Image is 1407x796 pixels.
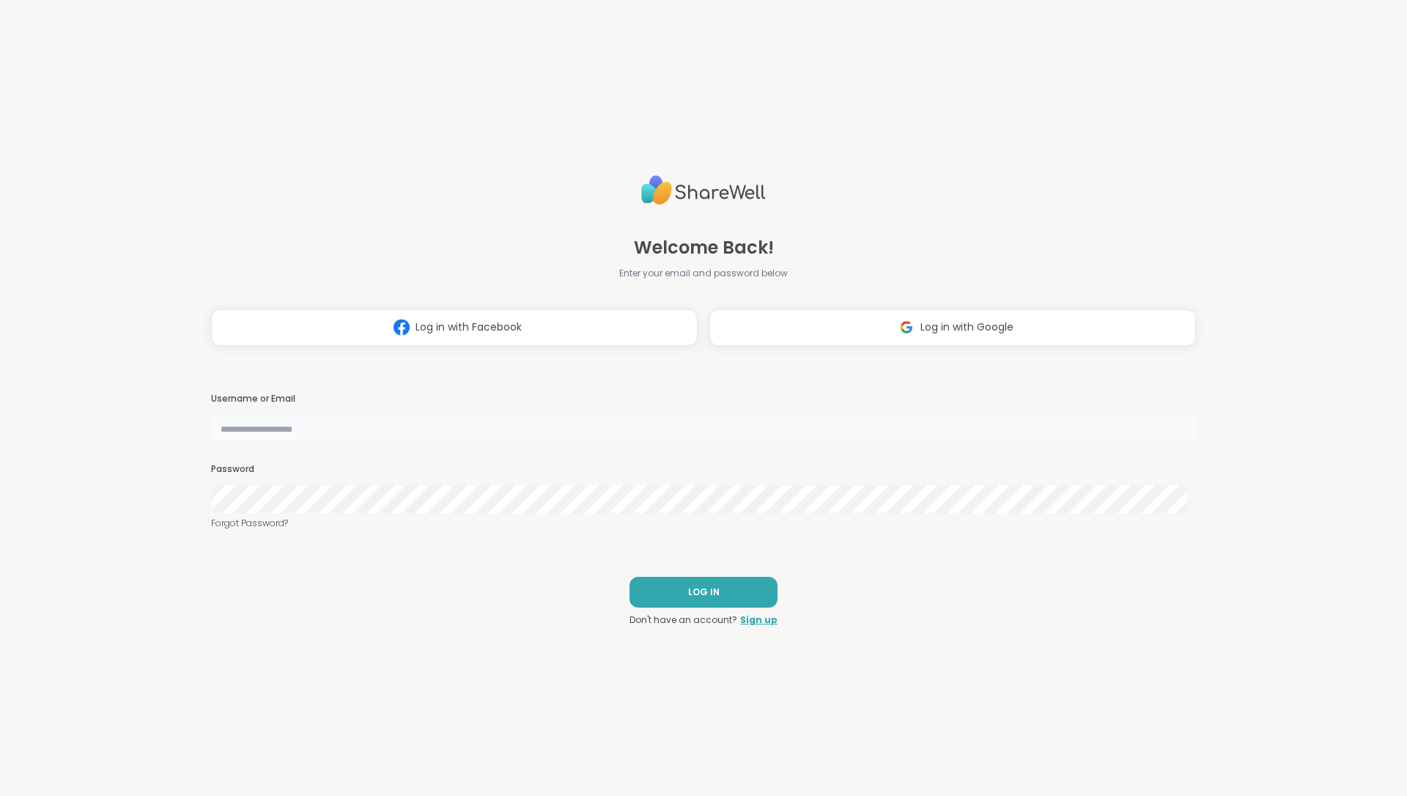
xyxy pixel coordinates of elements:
[709,309,1196,346] button: Log in with Google
[211,463,1196,476] h3: Password
[388,314,416,341] img: ShareWell Logomark
[211,517,1196,530] a: Forgot Password?
[641,169,766,211] img: ShareWell Logo
[619,267,788,280] span: Enter your email and password below
[893,314,920,341] img: ShareWell Logomark
[634,235,774,261] span: Welcome Back!
[629,577,778,608] button: LOG IN
[211,393,1196,405] h3: Username or Email
[416,320,522,335] span: Log in with Facebook
[920,320,1013,335] span: Log in with Google
[688,586,720,599] span: LOG IN
[629,613,737,627] span: Don't have an account?
[211,309,698,346] button: Log in with Facebook
[740,613,778,627] a: Sign up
